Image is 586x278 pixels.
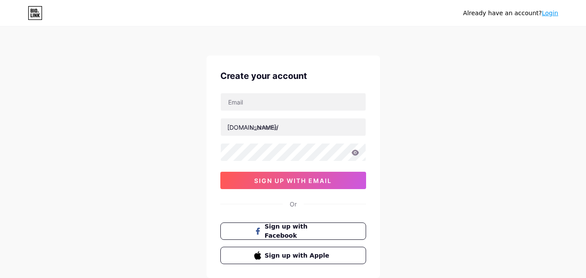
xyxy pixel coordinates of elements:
button: sign up with email [220,172,366,189]
span: Sign up with Apple [265,251,332,260]
a: Login [542,10,558,16]
button: Sign up with Facebook [220,222,366,240]
div: Create your account [220,69,366,82]
input: username [221,118,366,136]
div: [DOMAIN_NAME]/ [227,123,278,132]
button: Sign up with Apple [220,247,366,264]
input: Email [221,93,366,111]
div: Or [290,200,297,209]
span: Sign up with Facebook [265,222,332,240]
span: sign up with email [254,177,332,184]
div: Already have an account? [463,9,558,18]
